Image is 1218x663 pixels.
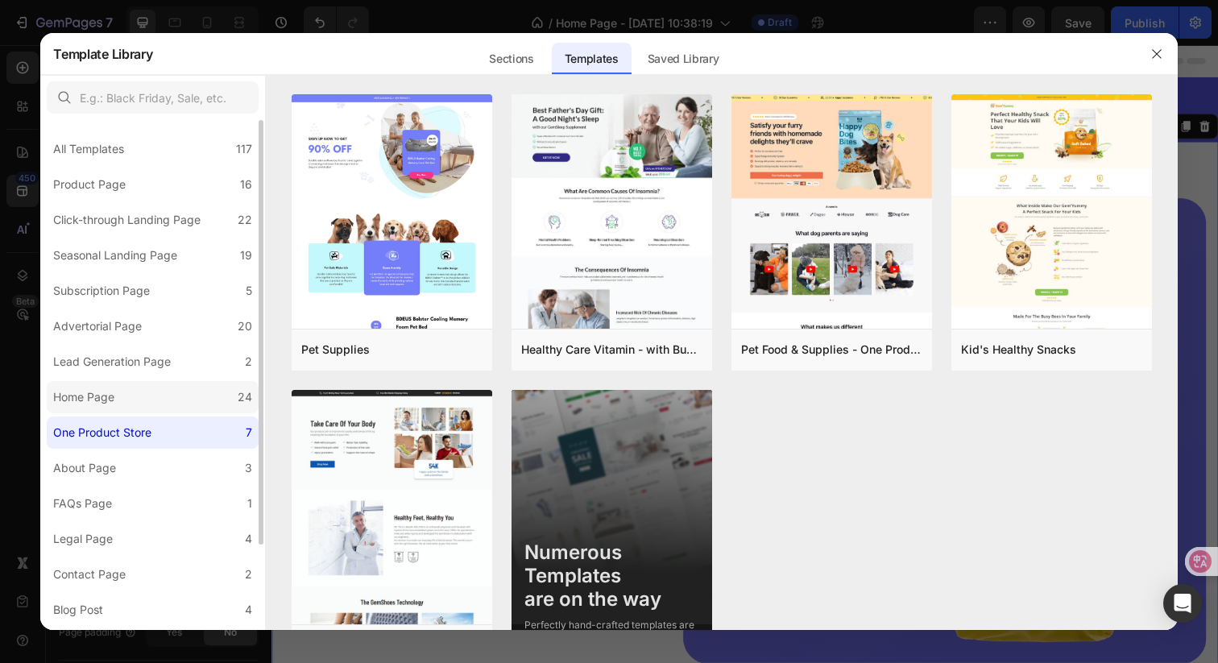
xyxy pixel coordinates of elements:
[245,352,252,371] div: 2
[53,33,152,75] h2: Template Library
[53,210,201,230] div: Click-through Landing Page
[420,156,955,632] img: Alt Image
[849,46,878,63] div: 05
[301,340,370,359] div: Pet Supplies
[741,340,922,359] div: Pet Food & Supplies - One Product Store
[152,416,231,435] p: Great Service
[661,66,690,85] p: Days
[723,66,757,85] p: Hours
[476,43,546,75] div: Sections
[653,76,702,90] div: Section 2
[732,76,835,90] p: Create Theme Section
[399,53,516,79] p: - Don’t miss out
[238,387,252,407] div: 24
[38,529,158,549] div: Choose your product
[14,336,392,387] p: Back to school time is coming and everything you need for a new school year is here.
[12,518,203,560] a: Choose your product
[961,340,1076,359] div: Kid's Healthy Snacks
[245,600,252,619] div: 4
[240,175,252,194] div: 16
[53,529,113,549] div: Legal Page
[53,317,142,336] div: Advertorial Page
[246,423,252,442] div: 7
[53,281,150,300] div: Subscription Page
[246,281,252,300] div: 5
[238,317,252,336] div: 20
[53,494,112,513] div: FAQs Page
[53,387,114,407] div: Home Page
[53,565,126,584] div: Contact Page
[53,352,171,371] div: Lead Generation Page
[552,43,632,75] div: Templates
[635,43,732,75] div: Saved Library
[789,66,817,85] p: Mins
[245,458,252,478] div: 3
[1163,584,1202,623] div: Open Intercom Messenger
[521,340,702,359] div: Healthy Care Vitamin - with Bundle Offer
[236,139,252,159] div: 117
[238,210,252,230] div: 22
[53,600,103,619] div: Blog Post
[524,541,699,611] div: Numerous Templates are on the way
[53,175,126,194] div: Product Page
[89,53,201,79] p: Back to School
[524,618,699,647] div: Perfectly hand-crafted templates are waiting for you to use
[247,494,252,513] div: 1
[14,53,79,79] p: COMBO
[53,139,124,159] div: All Templates
[53,458,116,478] div: About Page
[661,46,690,63] div: 00
[240,246,252,265] div: 19
[245,529,252,549] div: 4
[14,231,392,329] p: A new look for a new school year
[97,452,192,471] p: 12.000+ reviews
[53,246,177,265] div: Seasonal Landing Page
[789,46,817,63] div: 51
[849,66,878,85] p: Secs
[33,416,104,435] p: 259k bought
[47,81,259,114] input: E.g.: Black Friday, Sale, etc.
[53,423,151,442] div: One Product Store
[245,565,252,584] div: 2
[723,46,757,63] div: 23
[211,53,389,79] p: SALE UP TO 50% OFF
[846,73,917,93] button: AI Content
[280,416,329,435] p: Freeship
